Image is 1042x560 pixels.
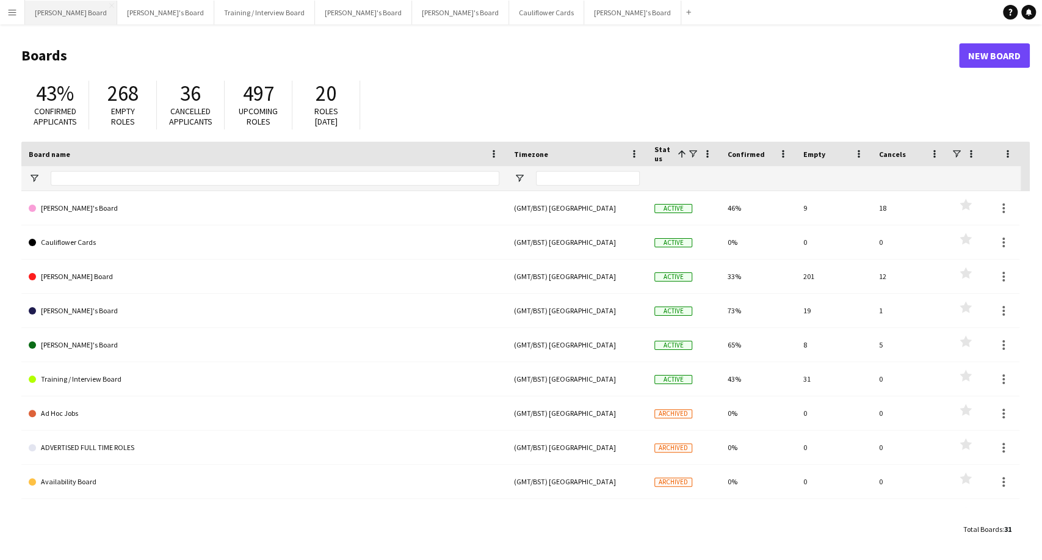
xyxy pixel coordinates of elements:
a: [PERSON_NAME]'s Board [29,191,499,225]
div: 0 [872,225,947,259]
div: 73% [720,294,796,327]
div: 8 [796,328,872,362]
div: (GMT/BST) [GEOGRAPHIC_DATA] [507,294,647,327]
span: Archived [654,409,692,418]
button: [PERSON_NAME]'s Board [584,1,681,24]
span: Upcoming roles [239,106,278,127]
span: Active [654,307,692,316]
div: 0 [796,431,872,464]
div: 0% [720,465,796,498]
div: 0 [796,499,872,533]
button: [PERSON_NAME]'s Board [117,1,214,24]
span: Archived [654,443,692,453]
a: Availability Board [29,465,499,499]
div: 65% [720,328,796,362]
div: 19 [796,294,872,327]
button: Cauliflower Cards [509,1,584,24]
a: [PERSON_NAME]'s Board [29,328,499,362]
div: (GMT/BST) [GEOGRAPHIC_DATA] [507,431,647,464]
span: Empty [803,150,825,159]
span: Confirmed [728,150,765,159]
a: New Board [959,43,1030,68]
div: 0 [796,396,872,430]
span: 497 [243,80,274,107]
span: 20 [316,80,336,107]
span: Active [654,238,692,247]
div: 9 [796,191,872,225]
div: (GMT/BST) [GEOGRAPHIC_DATA] [507,499,647,533]
span: Active [654,341,692,350]
a: [PERSON_NAME]'s Board [29,294,499,328]
div: 46% [720,191,796,225]
button: Training / Interview Board [214,1,315,24]
div: 201 [796,260,872,293]
a: ADVERTISED FULL TIME ROLES [29,431,499,465]
span: 31 [1004,525,1011,534]
button: [PERSON_NAME]'s Board [412,1,509,24]
div: 43% [720,362,796,396]
span: Cancelled applicants [169,106,212,127]
a: Training / Interview Board [29,362,499,396]
div: 0 [872,362,947,396]
div: 0 [872,499,947,533]
button: Open Filter Menu [29,173,40,184]
span: Active [654,375,692,384]
div: 5 [872,328,947,362]
div: 31 [796,362,872,396]
div: 18 [872,191,947,225]
div: 0% [720,396,796,430]
button: Open Filter Menu [514,173,525,184]
div: (GMT/BST) [GEOGRAPHIC_DATA] [507,465,647,498]
div: 0 [872,465,947,498]
span: Timezone [514,150,548,159]
button: [PERSON_NAME]'s Board [315,1,412,24]
span: Active [654,204,692,213]
div: : [963,517,1011,541]
span: Total Boards [963,525,1002,534]
div: 0 [872,431,947,464]
input: Timezone Filter Input [536,171,640,186]
div: (GMT/BST) [GEOGRAPHIC_DATA] [507,191,647,225]
span: Empty roles [111,106,135,127]
div: (GMT/BST) [GEOGRAPHIC_DATA] [507,362,647,396]
div: 0 [872,396,947,430]
div: 12 [872,260,947,293]
a: [PERSON_NAME] Board [29,260,499,294]
span: 36 [180,80,201,107]
h1: Boards [21,46,959,65]
button: [PERSON_NAME] Board [25,1,117,24]
input: Board name Filter Input [51,171,499,186]
a: Ad Hoc Jobs [29,396,499,431]
div: 0% [720,225,796,259]
a: Cauliflower Cards [29,225,499,260]
span: Cancels [879,150,906,159]
div: 1 [872,294,947,327]
div: 33% [720,260,796,293]
div: (GMT/BST) [GEOGRAPHIC_DATA] [507,260,647,293]
div: 0 [796,225,872,259]
span: 268 [107,80,139,107]
span: Active [654,272,692,282]
span: 43% [36,80,74,107]
span: Archived [654,478,692,487]
span: Board name [29,150,70,159]
a: BEST PARTIES XMAS PARTIES 2021 [29,499,499,533]
div: (GMT/BST) [GEOGRAPHIC_DATA] [507,328,647,362]
div: (GMT/BST) [GEOGRAPHIC_DATA] [507,225,647,259]
div: 0% [720,499,796,533]
div: (GMT/BST) [GEOGRAPHIC_DATA] [507,396,647,430]
span: Status [654,145,673,163]
div: 0% [720,431,796,464]
span: Confirmed applicants [34,106,77,127]
span: Roles [DATE] [314,106,338,127]
div: 0 [796,465,872,498]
